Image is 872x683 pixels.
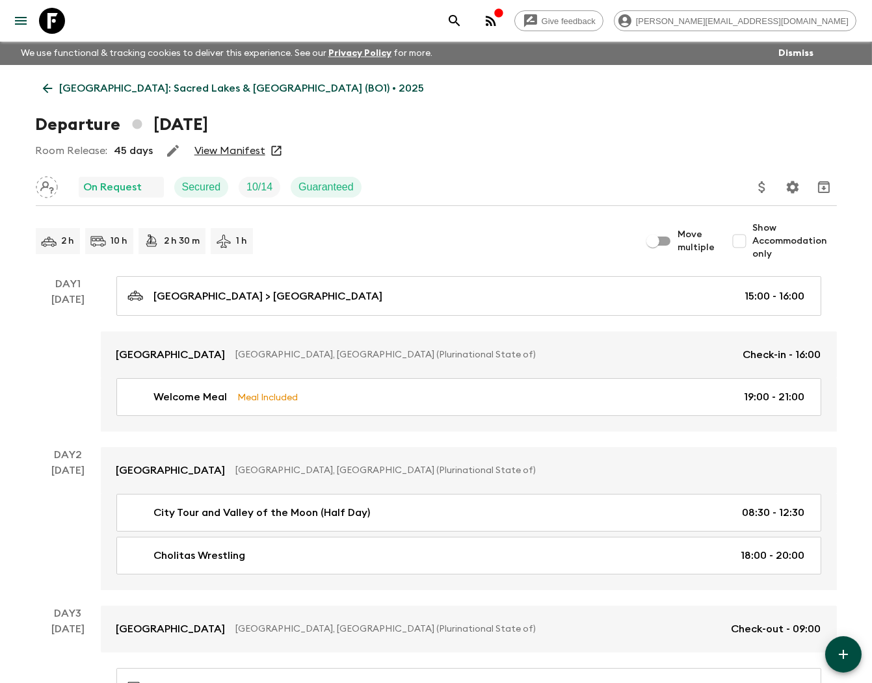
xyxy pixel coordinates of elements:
[116,347,226,363] p: [GEOGRAPHIC_DATA]
[8,8,34,34] button: menu
[246,179,272,195] p: 10 / 14
[749,174,775,200] button: Update Price, Early Bird Discount and Costs
[752,222,837,261] span: Show Accommodation only
[614,10,856,31] div: [PERSON_NAME][EMAIL_ADDRESS][DOMAIN_NAME]
[678,228,716,254] span: Move multiple
[116,276,821,316] a: [GEOGRAPHIC_DATA] > [GEOGRAPHIC_DATA]15:00 - 16:00
[111,235,128,248] p: 10 h
[238,390,298,404] p: Meal Included
[328,49,391,58] a: Privacy Policy
[732,621,821,637] p: Check-out - 09:00
[442,8,468,34] button: search adventures
[116,537,821,574] a: Cholitas Wrestling18:00 - 20:00
[745,389,805,405] p: 19:00 - 21:00
[154,289,383,304] p: [GEOGRAPHIC_DATA] > [GEOGRAPHIC_DATA]
[101,606,837,652] a: [GEOGRAPHIC_DATA][GEOGRAPHIC_DATA], [GEOGRAPHIC_DATA] (Plurinational State of)Check-out - 09:00
[116,463,226,478] p: [GEOGRAPHIC_DATA]
[154,548,246,563] p: Cholitas Wrestling
[60,81,425,96] p: [GEOGRAPHIC_DATA]: Sacred Lakes & [GEOGRAPHIC_DATA] (BO1) • 2025
[194,144,265,157] a: View Manifest
[535,16,603,26] span: Give feedback
[101,331,837,378] a: [GEOGRAPHIC_DATA][GEOGRAPHIC_DATA], [GEOGRAPHIC_DATA] (Plurinational State of)Check-in - 16:00
[775,44,817,62] button: Dismiss
[811,174,837,200] button: Archive (Completed, Cancelled or Unsynced Departures only)
[236,348,733,361] p: [GEOGRAPHIC_DATA], [GEOGRAPHIC_DATA] (Plurinational State of)
[36,276,101,292] p: Day 1
[236,623,721,636] p: [GEOGRAPHIC_DATA], [GEOGRAPHIC_DATA] (Plurinational State of)
[116,621,226,637] p: [GEOGRAPHIC_DATA]
[745,289,805,304] p: 15:00 - 16:00
[36,180,58,190] span: Assign pack leader
[236,464,811,477] p: [GEOGRAPHIC_DATA], [GEOGRAPHIC_DATA] (Plurinational State of)
[743,347,821,363] p: Check-in - 16:00
[743,505,805,521] p: 08:30 - 12:30
[182,179,221,195] p: Secured
[36,75,432,101] a: [GEOGRAPHIC_DATA]: Sacred Lakes & [GEOGRAPHIC_DATA] (BO1) • 2025
[51,463,85,590] div: [DATE]
[237,235,248,248] p: 1 h
[116,494,821,532] a: City Tour and Valley of the Moon (Half Day)08:30 - 12:30
[62,235,75,248] p: 2 h
[154,505,371,521] p: City Tour and Valley of the Moon (Half Day)
[174,177,229,198] div: Secured
[629,16,856,26] span: [PERSON_NAME][EMAIL_ADDRESS][DOMAIN_NAME]
[36,143,108,159] p: Room Release:
[514,10,603,31] a: Give feedback
[239,177,280,198] div: Trip Fill
[51,292,85,432] div: [DATE]
[165,235,200,248] p: 2 h 30 m
[780,174,806,200] button: Settings
[16,42,438,65] p: We use functional & tracking cookies to deliver this experience. See our for more.
[116,378,821,416] a: Welcome MealMeal Included19:00 - 21:00
[36,606,101,621] p: Day 3
[114,143,153,159] p: 45 days
[741,548,805,563] p: 18:00 - 20:00
[84,179,142,195] p: On Request
[298,179,354,195] p: Guaranteed
[101,447,837,494] a: [GEOGRAPHIC_DATA][GEOGRAPHIC_DATA], [GEOGRAPHIC_DATA] (Plurinational State of)
[36,112,208,138] h1: Departure [DATE]
[36,447,101,463] p: Day 2
[154,389,228,405] p: Welcome Meal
